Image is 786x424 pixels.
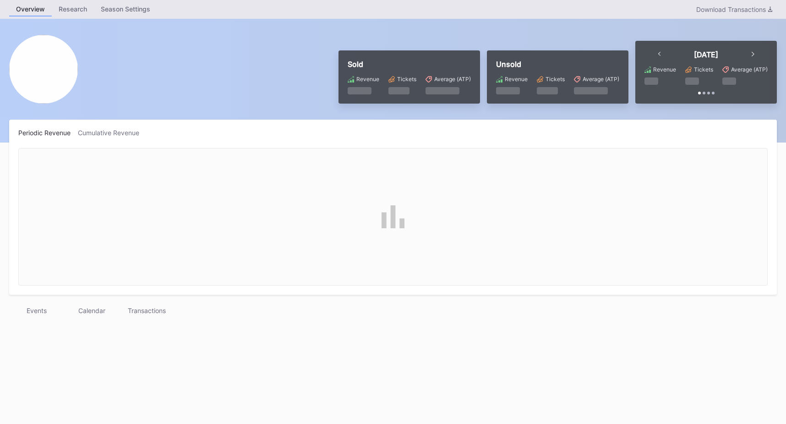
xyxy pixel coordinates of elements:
[694,66,713,73] div: Tickets
[397,76,416,83] div: Tickets
[94,2,157,17] a: Season Settings
[78,129,147,137] div: Cumulative Revenue
[583,76,619,83] div: Average (ATP)
[731,66,768,73] div: Average (ATP)
[546,76,565,83] div: Tickets
[694,50,718,59] div: [DATE]
[434,76,471,83] div: Average (ATP)
[692,3,777,16] button: Download Transactions
[348,60,471,69] div: Sold
[696,6,772,13] div: Download Transactions
[9,2,52,17] a: Overview
[505,76,528,83] div: Revenue
[496,60,619,69] div: Unsold
[9,304,64,317] div: Events
[356,76,379,83] div: Revenue
[52,2,94,17] a: Research
[653,66,676,73] div: Revenue
[64,304,119,317] div: Calendar
[18,129,78,137] div: Periodic Revenue
[119,304,174,317] div: Transactions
